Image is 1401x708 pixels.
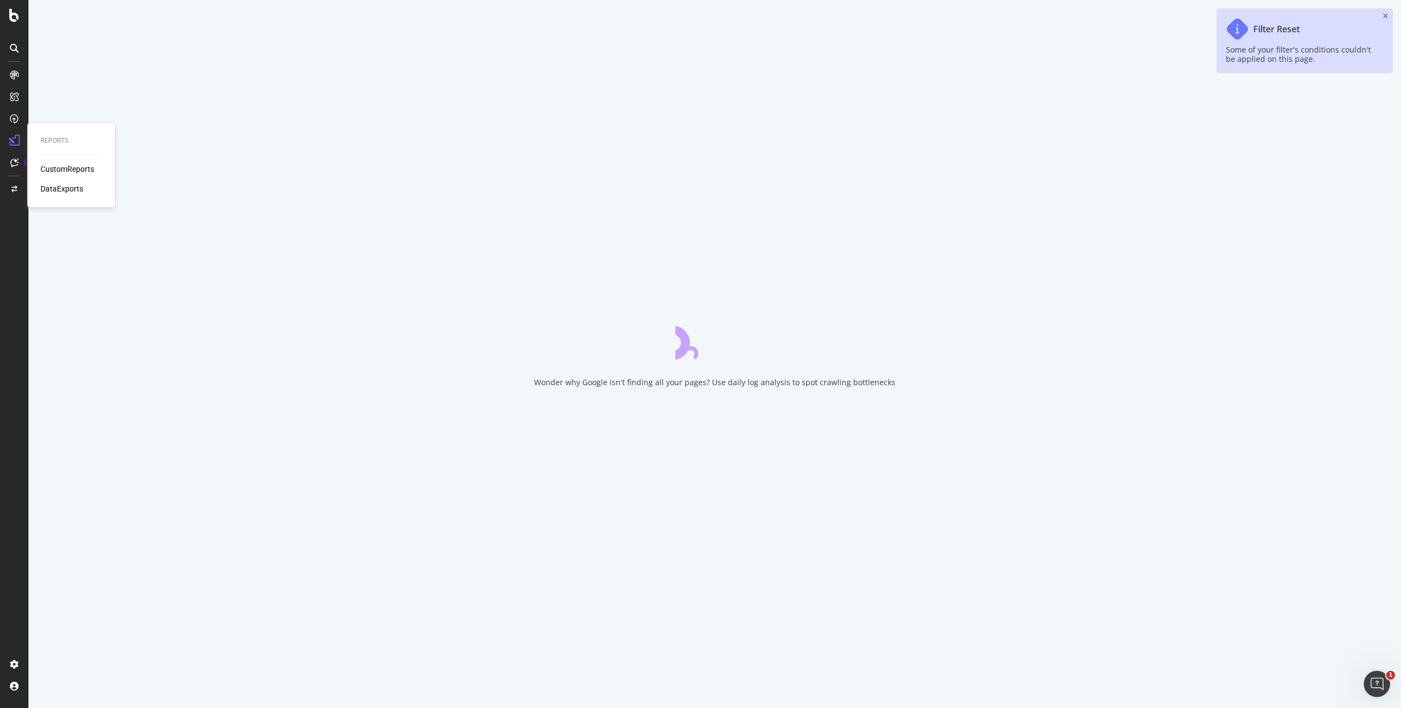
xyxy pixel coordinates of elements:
span: 1 [1386,671,1395,680]
div: Wonder why Google isn't finding all your pages? Use daily log analysis to spot crawling bottlenecks [534,377,895,388]
a: DataExports [40,183,83,194]
div: Filter Reset [1253,24,1300,34]
div: Tooltip anchor [23,158,33,167]
div: animation [675,320,754,359]
iframe: Intercom live chat [1364,671,1390,697]
div: close toast [1383,13,1388,20]
div: Reports [40,136,102,146]
a: CustomReports [40,164,94,175]
div: Some of your filter's conditions couldn't be applied on this page. [1226,45,1373,63]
